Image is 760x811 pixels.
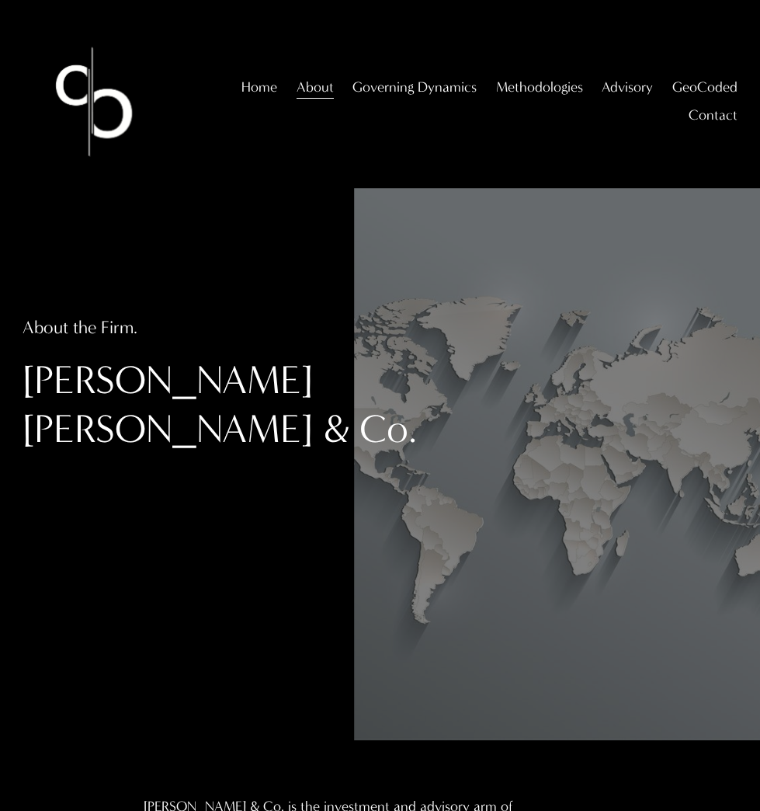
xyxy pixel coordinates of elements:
[672,75,737,100] span: GeoCoded
[689,103,737,128] span: Contact
[602,73,653,102] a: folder dropdown
[23,405,313,454] div: [PERSON_NAME]
[359,405,417,454] div: Co.
[23,315,345,340] h4: About the Firm.
[23,356,313,405] div: [PERSON_NAME]
[297,73,334,102] a: folder dropdown
[689,102,737,131] a: folder dropdown
[323,405,349,454] div: &
[23,30,165,173] img: Christopher Sanchez &amp; Co.
[297,75,334,100] span: About
[496,75,583,100] span: Methodologies
[352,75,477,100] span: Governing Dynamics
[496,73,583,102] a: folder dropdown
[602,75,653,100] span: Advisory
[672,73,737,102] a: folder dropdown
[241,73,277,102] a: Home
[352,73,477,102] a: folder dropdown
